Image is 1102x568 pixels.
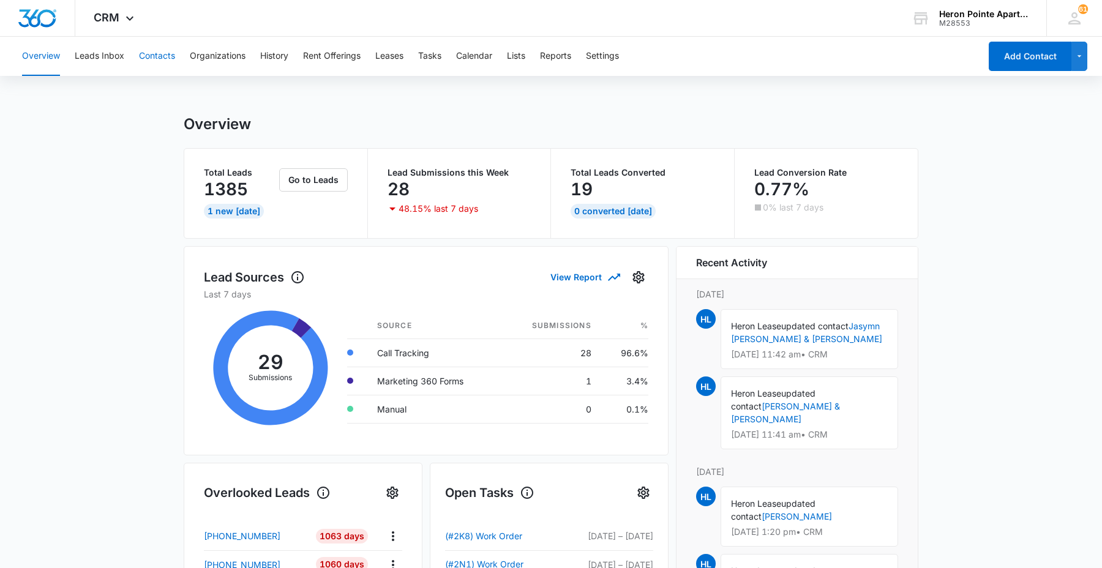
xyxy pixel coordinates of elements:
[75,37,124,76] button: Leads Inbox
[367,367,501,395] td: Marketing 360 Forms
[279,174,348,185] a: Go to Leads
[399,204,478,213] p: 48.15% last 7 days
[388,179,410,199] p: 28
[204,204,264,219] div: 1 New [DATE]
[139,37,175,76] button: Contacts
[601,338,648,367] td: 96.6%
[696,487,716,506] span: HL
[501,338,601,367] td: 28
[731,498,781,509] span: Heron Lease
[763,203,823,212] p: 0% last 7 days
[731,321,781,331] span: Heron Lease
[754,168,899,177] p: Lead Conversion Rate
[731,350,888,359] p: [DATE] 11:42 am • CRM
[501,313,601,339] th: Submissions
[418,37,441,76] button: Tasks
[445,484,534,502] h1: Open Tasks
[939,9,1029,19] div: account name
[696,288,898,301] p: [DATE]
[383,526,402,545] button: Actions
[989,42,1071,71] button: Add Contact
[445,529,588,544] a: (#2K8) Work Order
[540,37,571,76] button: Reports
[204,484,331,502] h1: Overlooked Leads
[383,483,402,503] button: Settings
[204,168,277,177] p: Total Leads
[1078,4,1088,14] span: 61
[588,529,653,542] p: [DATE] – [DATE]
[731,528,888,536] p: [DATE] 1:20 pm • CRM
[507,37,525,76] button: Lists
[375,37,403,76] button: Leases
[303,37,361,76] button: Rent Offerings
[501,395,601,423] td: 0
[1078,4,1088,14] div: notifications count
[586,37,619,76] button: Settings
[367,395,501,423] td: Manual
[204,529,307,542] a: [PHONE_NUMBER]
[456,37,492,76] button: Calendar
[571,179,593,199] p: 19
[501,367,601,395] td: 1
[279,168,348,192] button: Go to Leads
[696,255,767,270] h6: Recent Activity
[629,267,648,287] button: Settings
[731,388,781,398] span: Heron Lease
[204,529,280,542] p: [PHONE_NUMBER]
[634,483,653,503] button: Settings
[204,268,305,286] h1: Lead Sources
[571,204,656,219] div: 0 Converted [DATE]
[754,179,809,199] p: 0.77%
[184,115,251,133] h1: Overview
[762,511,832,521] a: [PERSON_NAME]
[696,376,716,396] span: HL
[601,395,648,423] td: 0.1%
[550,266,619,288] button: View Report
[190,37,246,76] button: Organizations
[94,11,119,24] span: CRM
[388,168,531,177] p: Lead Submissions this Week
[571,168,714,177] p: Total Leads Converted
[22,37,60,76] button: Overview
[204,179,248,199] p: 1385
[601,367,648,395] td: 3.4%
[367,313,501,339] th: Source
[939,19,1029,28] div: account id
[696,465,898,478] p: [DATE]
[731,401,840,424] a: [PERSON_NAME] & [PERSON_NAME]
[260,37,288,76] button: History
[781,321,849,331] span: updated contact
[731,430,888,439] p: [DATE] 11:41 am • CRM
[601,313,648,339] th: %
[204,288,648,301] p: Last 7 days
[367,338,501,367] td: Call Tracking
[316,529,368,544] div: 1063 Days
[696,309,716,329] span: HL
